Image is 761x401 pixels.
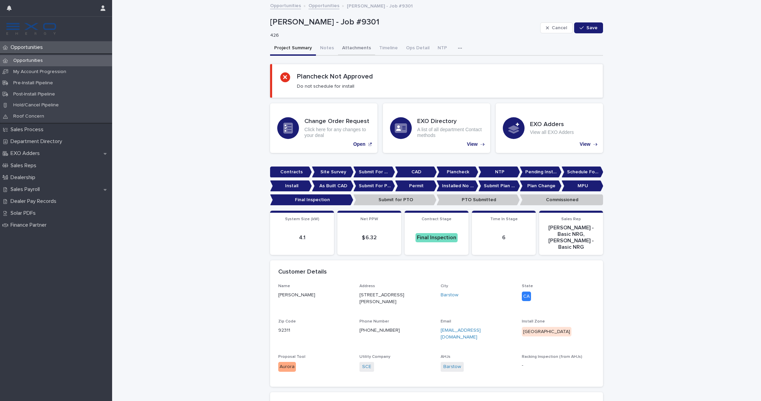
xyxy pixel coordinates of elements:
[490,217,518,221] span: Time In Stage
[270,17,537,27] p: [PERSON_NAME] - Job #9301
[270,167,312,178] p: Contracts
[285,217,319,221] span: System Size (kW)
[543,225,599,251] p: [PERSON_NAME] - Basic NRG, [PERSON_NAME] - Basic NRG
[297,72,373,81] h2: Plancheck Not Approved
[270,1,301,9] a: Opportunities
[359,292,416,306] p: [STREET_ADDRESS][PERSON_NAME]
[415,233,458,242] div: Final Inspection
[8,150,45,157] p: EXO Adders
[8,69,72,75] p: My Account Progression
[586,25,598,30] span: Save
[478,167,520,178] p: NTP
[270,41,316,56] button: Project Summary
[522,355,582,359] span: Racking Inspection (from AHJs)
[383,103,490,153] a: View
[312,167,354,178] p: Site Survey
[278,319,296,324] span: Zip Code
[278,355,305,359] span: Proposal Tool
[478,180,520,192] p: Submit Plan Change
[8,114,50,119] p: Roof Concern
[443,363,461,370] a: Barstow
[304,118,370,125] h3: Change Order Request
[353,194,437,206] p: Submit for PTO
[496,103,603,153] a: View
[562,167,603,178] p: Schedule For Install
[375,41,402,56] button: Timeline
[8,91,60,97] p: Post-Install Pipeline
[467,141,478,147] p: View
[530,121,574,128] h3: EXO Adders
[441,355,450,359] span: AHJs
[359,328,400,333] a: [PHONE_NUMBER]
[270,33,535,38] p: 426
[422,217,452,221] span: Contract Stage
[8,58,48,64] p: Opportunities
[8,102,64,108] p: Hold/Cancel Pipeline
[347,2,413,9] p: [PERSON_NAME] - Job #9301
[476,234,532,241] p: 6
[8,174,41,181] p: Dealership
[341,234,397,241] p: $ 6.32
[278,362,296,372] div: Aurora
[522,319,545,324] span: Install Zone
[270,180,312,192] p: Install
[359,355,390,359] span: Utility Company
[8,162,42,169] p: Sales Reps
[522,327,571,337] div: [GEOGRAPHIC_DATA]
[8,44,48,51] p: Opportunities
[274,234,330,241] p: 4.1
[580,141,590,147] p: View
[360,217,378,221] span: Net PPW
[395,167,437,178] p: CAD
[562,180,603,192] p: MPU
[8,126,49,133] p: Sales Process
[540,22,573,33] button: Cancel
[395,180,437,192] p: Permit
[441,328,481,340] a: [EMAIL_ADDRESS][DOMAIN_NAME]
[359,284,375,288] span: Address
[530,129,574,135] p: View all EXO Adders
[278,268,327,276] h2: Customer Details
[441,319,451,324] span: Email
[297,83,354,89] p: Do not schedule for install
[316,41,338,56] button: Notes
[520,180,562,192] p: Plan Change
[433,41,451,56] button: NTP
[278,284,290,288] span: Name
[522,362,595,369] p: -
[353,180,395,192] p: Submit For Permit
[338,41,375,56] button: Attachments
[520,194,603,206] p: Commissioned
[8,222,52,228] p: Finance Partner
[520,167,562,178] p: Pending Install Task
[522,292,531,301] div: CA
[417,118,483,125] h3: EXO Directory
[270,103,377,153] a: Open
[441,284,448,288] span: City
[312,180,354,192] p: As Built CAD
[270,194,353,206] p: Final Inspection
[522,284,533,288] span: State
[441,292,458,299] a: Barstow
[437,180,478,192] p: Installed No Permit
[8,186,45,193] p: Sales Payroll
[304,127,370,138] p: Click here for any changes to your deal
[359,319,389,324] span: Phone Number
[278,327,351,334] p: 92311
[353,167,395,178] p: Submit For CAD
[308,1,339,9] a: Opportunities
[5,22,57,36] img: FKS5r6ZBThi8E5hshIGi
[417,127,483,138] p: A list of all department Contact methods
[552,25,567,30] span: Cancel
[8,210,41,216] p: Solar PDFs
[278,292,351,299] p: [PERSON_NAME]
[8,198,62,205] p: Dealer Pay Records
[8,138,68,145] p: Department Directory
[574,22,603,33] button: Save
[437,194,520,206] p: PTO Submitted
[561,217,581,221] span: Sales Rep
[362,363,371,370] a: SCE
[437,167,478,178] p: Plancheck
[402,41,433,56] button: Ops Detail
[8,80,58,86] p: Pre-Install Pipeline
